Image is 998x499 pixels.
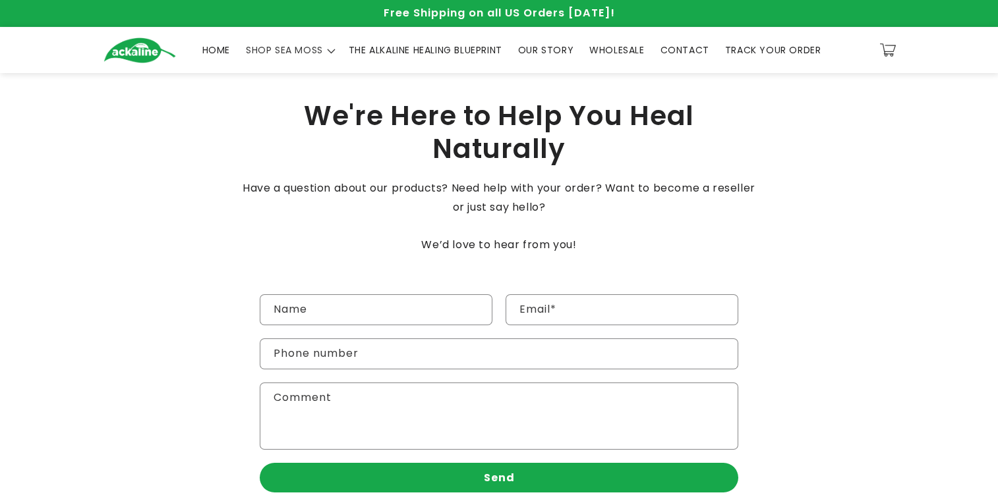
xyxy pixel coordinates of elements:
[238,36,341,64] summary: SHOP SEA MOSS
[341,36,510,64] a: THE ALKALINE HEALING BLUEPRINT
[653,36,717,64] a: CONTACT
[717,36,829,64] a: TRACK YOUR ORDER
[242,179,756,255] p: Have a question about our products? Need help with your order? Want to become a reseller or just ...
[660,44,709,56] span: CONTACT
[304,97,694,167] span: We're Here to Help You Heal Naturally
[510,36,581,64] a: OUR STORY
[725,44,821,56] span: TRACK YOUR ORDER
[589,44,644,56] span: WHOLESALE
[246,44,323,56] span: SHOP SEA MOSS
[202,44,230,56] span: HOME
[103,38,176,63] img: Ackaline
[349,44,502,56] span: THE ALKALINE HEALING BLUEPRINT
[581,36,652,64] a: WHOLESALE
[384,5,615,20] span: Free Shipping on all US Orders [DATE]!
[194,36,238,64] a: HOME
[518,44,573,56] span: OUR STORY
[260,463,738,492] button: Send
